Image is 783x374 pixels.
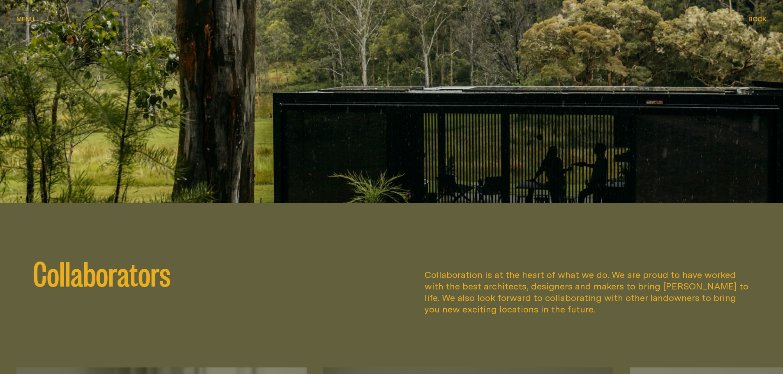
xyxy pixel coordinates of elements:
[748,15,767,25] button: show booking tray
[33,256,359,289] h2: Collaborators
[16,15,35,25] button: show menu
[16,16,35,22] span: Menu
[425,269,751,315] p: Collaboration is at the heart of what we do. We are proud to have worked with the best architects...
[748,16,767,22] span: Book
